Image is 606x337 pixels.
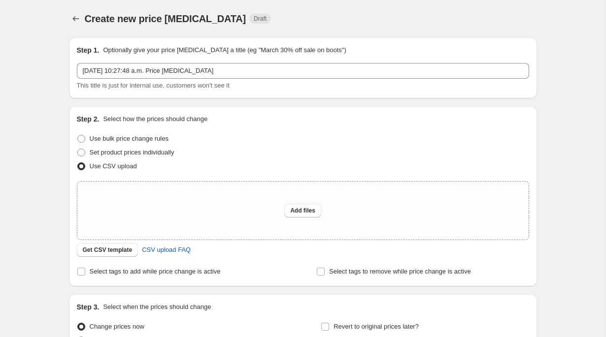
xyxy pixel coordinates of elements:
[77,82,230,89] span: This title is just for internal use, customers won't see it
[77,302,100,312] h2: Step 3.
[90,135,168,142] span: Use bulk price change rules
[69,12,83,26] button: Price change jobs
[103,114,207,124] p: Select how the prices should change
[77,45,100,55] h2: Step 1.
[90,149,174,156] span: Set product prices individually
[77,243,138,257] button: Get CSV template
[90,268,221,275] span: Select tags to add while price change is active
[334,323,419,330] span: Revert to original prices later?
[290,207,315,214] span: Add files
[90,162,137,170] span: Use CSV upload
[142,245,191,255] span: CSV upload FAQ
[284,204,321,217] button: Add files
[85,13,246,24] span: Create new price [MEDICAL_DATA]
[83,246,133,254] span: Get CSV template
[90,323,144,330] span: Change prices now
[103,302,211,312] p: Select when the prices should change
[77,63,529,79] input: 30% off holiday sale
[329,268,471,275] span: Select tags to remove while price change is active
[254,15,267,23] span: Draft
[136,242,197,258] a: CSV upload FAQ
[103,45,346,55] p: Optionally give your price [MEDICAL_DATA] a title (eg "March 30% off sale on boots")
[77,114,100,124] h2: Step 2.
